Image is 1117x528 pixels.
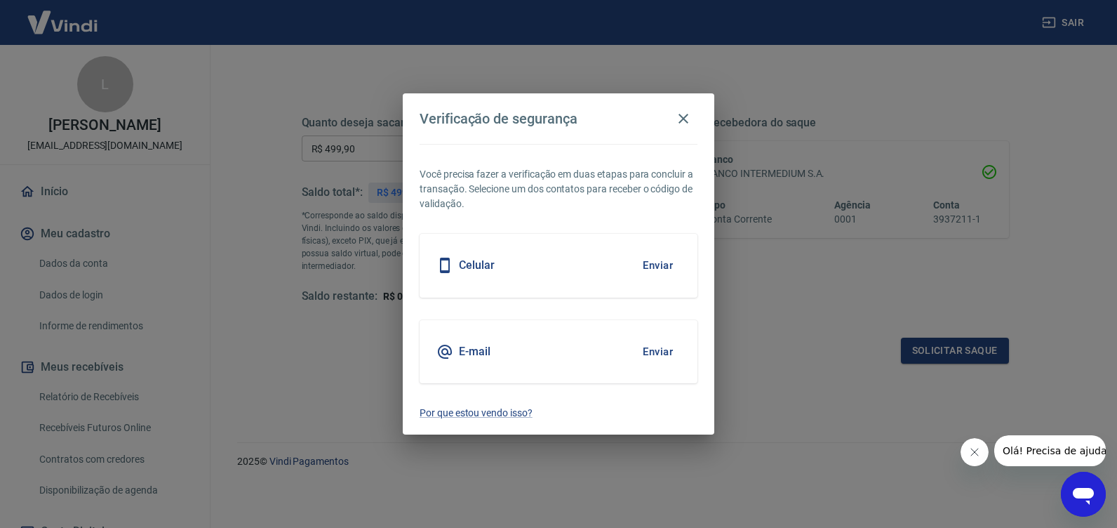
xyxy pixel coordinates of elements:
iframe: Botão para abrir a janela de mensagens [1061,472,1106,517]
span: Olá! Precisa de ajuda? [8,10,118,21]
h4: Verificação de segurança [420,110,577,127]
iframe: Fechar mensagem [961,438,989,466]
button: Enviar [635,251,681,280]
p: Você precisa fazer a verificação em duas etapas para concluir a transação. Selecione um dos conta... [420,167,697,211]
h5: Celular [459,258,495,272]
iframe: Mensagem da empresa [994,435,1106,466]
a: Por que estou vendo isso? [420,406,697,421]
button: Enviar [635,337,681,367]
h5: E-mail [459,345,490,359]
